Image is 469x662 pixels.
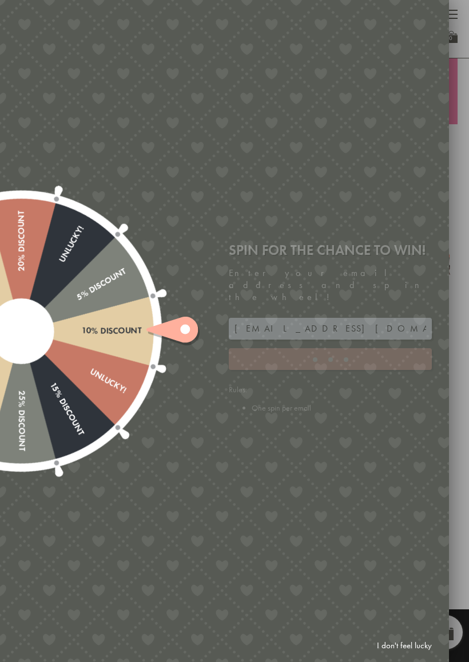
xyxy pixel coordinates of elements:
div: 20% Discount [17,211,26,331]
input: Your email [229,318,432,340]
div: 25% Discount [17,331,26,451]
div: 5% Discount [19,267,128,336]
div: 10% Discount [22,326,142,336]
div: Unlucky! [19,327,128,396]
div: Spin for the chance to win! [229,241,432,259]
div: Enter your email address and spin the wheel! [229,267,432,303]
div: Unlucky! [17,224,86,333]
a: I don't feel lucky [371,635,438,656]
div: 15% Discount [17,329,86,438]
li: One spin per email [252,403,432,413]
div: Rules: [229,384,432,413]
